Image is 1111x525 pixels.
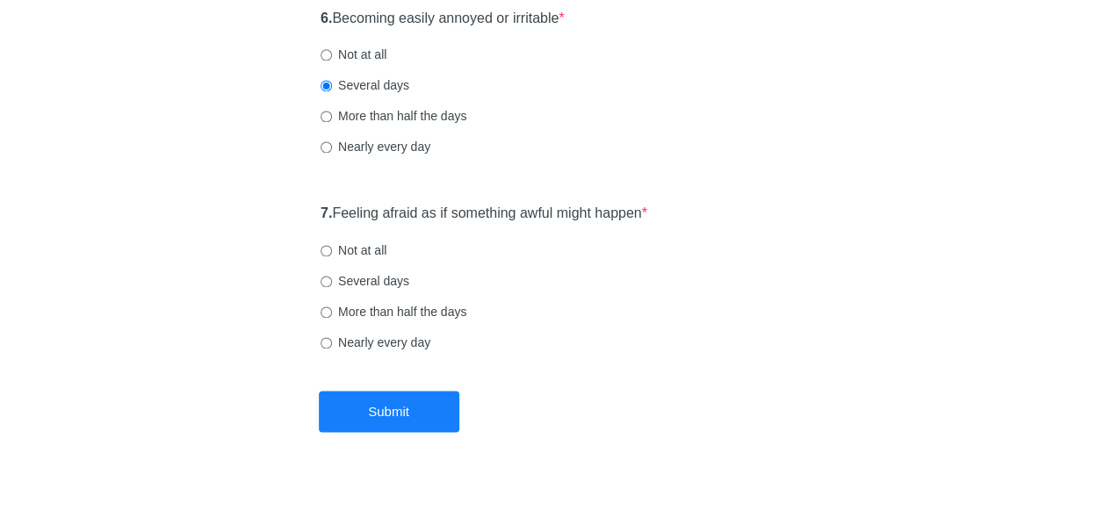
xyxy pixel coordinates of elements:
label: Not at all [321,46,386,63]
label: Feeling afraid as if something awful might happen [321,204,647,224]
input: Several days [321,80,332,91]
label: More than half the days [321,303,466,320]
input: Nearly every day [321,141,332,153]
button: Submit [319,391,459,432]
strong: 6. [321,11,332,25]
label: More than half the days [321,107,466,125]
label: Nearly every day [321,334,430,351]
input: Not at all [321,49,332,61]
strong: 7. [321,205,332,220]
label: Several days [321,272,409,290]
input: Several days [321,276,332,287]
input: Not at all [321,245,332,256]
input: Nearly every day [321,337,332,349]
input: More than half the days [321,306,332,318]
label: Several days [321,76,409,94]
label: Becoming easily annoyed or irritable [321,9,565,29]
input: More than half the days [321,111,332,122]
label: Nearly every day [321,138,430,155]
label: Not at all [321,241,386,259]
